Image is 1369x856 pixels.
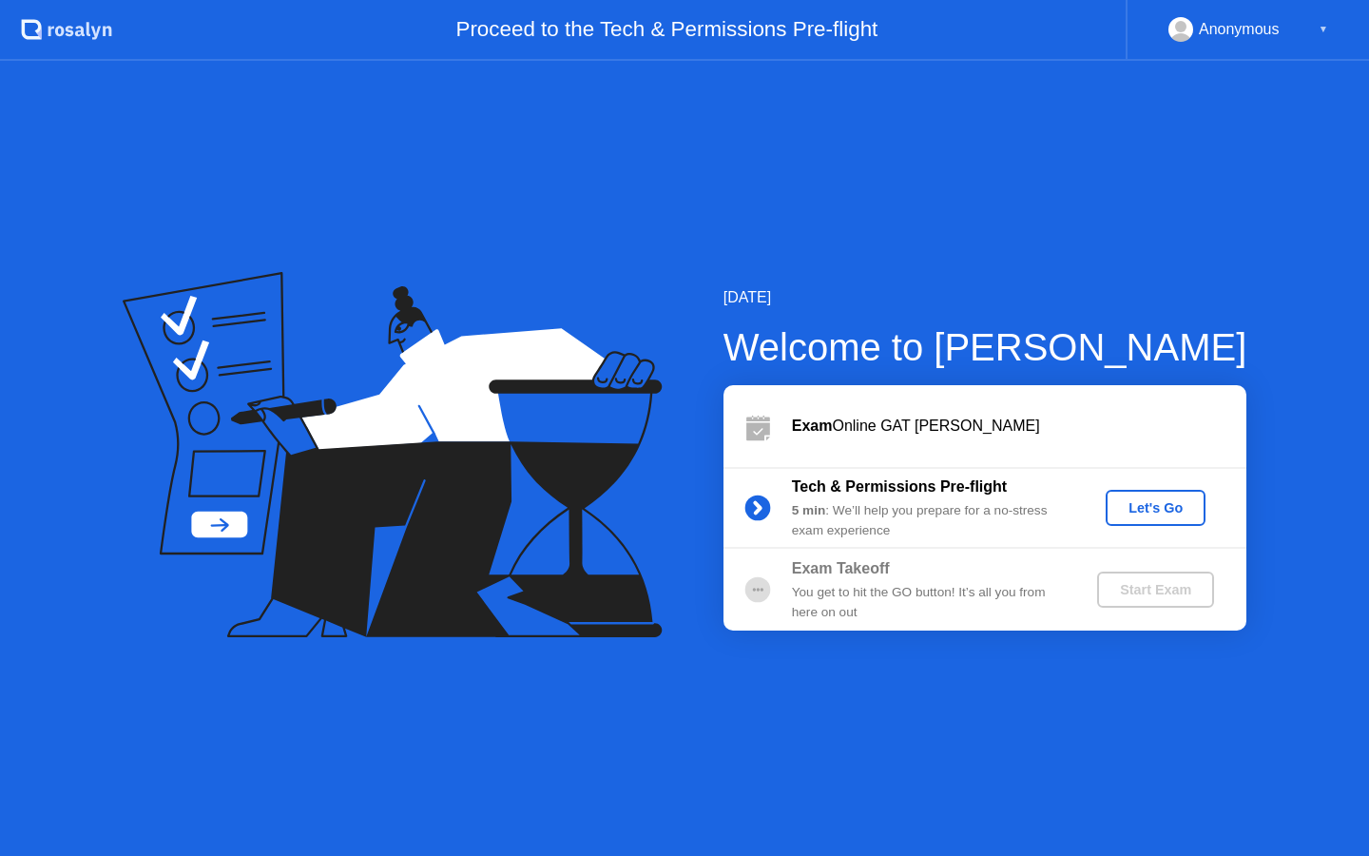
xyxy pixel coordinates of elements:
div: ▼ [1319,17,1328,42]
b: 5 min [792,503,826,517]
button: Let's Go [1106,490,1205,526]
button: Start Exam [1097,572,1214,608]
div: : We’ll help you prepare for a no-stress exam experience [792,501,1066,540]
b: Exam [792,418,833,434]
div: Let's Go [1113,500,1198,516]
div: Start Exam [1105,582,1206,597]
b: Tech & Permissions Pre-flight [792,478,1007,495]
div: Online GAT [PERSON_NAME] [792,415,1246,438]
div: You get to hit the GO button! It’s all you from here on out [792,583,1066,622]
b: Exam Takeoff [792,560,890,576]
div: Anonymous [1199,17,1280,42]
div: [DATE] [723,286,1247,309]
div: Welcome to [PERSON_NAME] [723,319,1247,376]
